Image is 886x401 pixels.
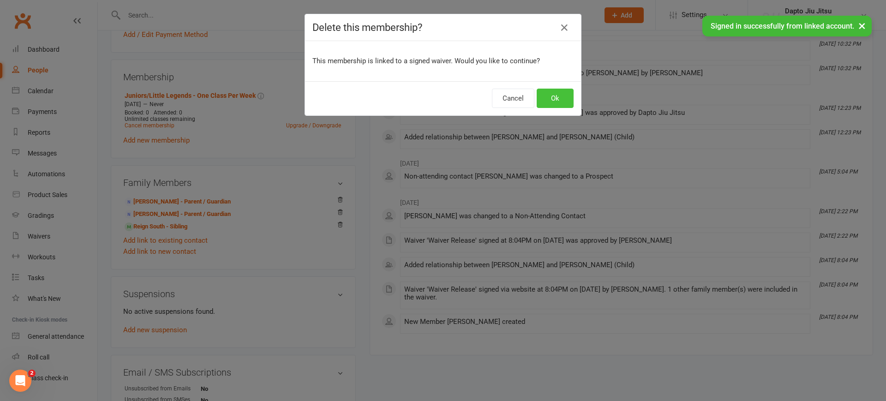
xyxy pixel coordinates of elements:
[537,89,574,108] button: Ok
[312,55,574,66] p: This membership is linked to a signed waiver. Would you like to continue?
[492,89,534,108] button: Cancel
[711,22,854,30] span: Signed in successfully from linked account.
[28,370,36,377] span: 2
[9,370,31,392] iframe: Intercom live chat
[854,16,870,36] button: ×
